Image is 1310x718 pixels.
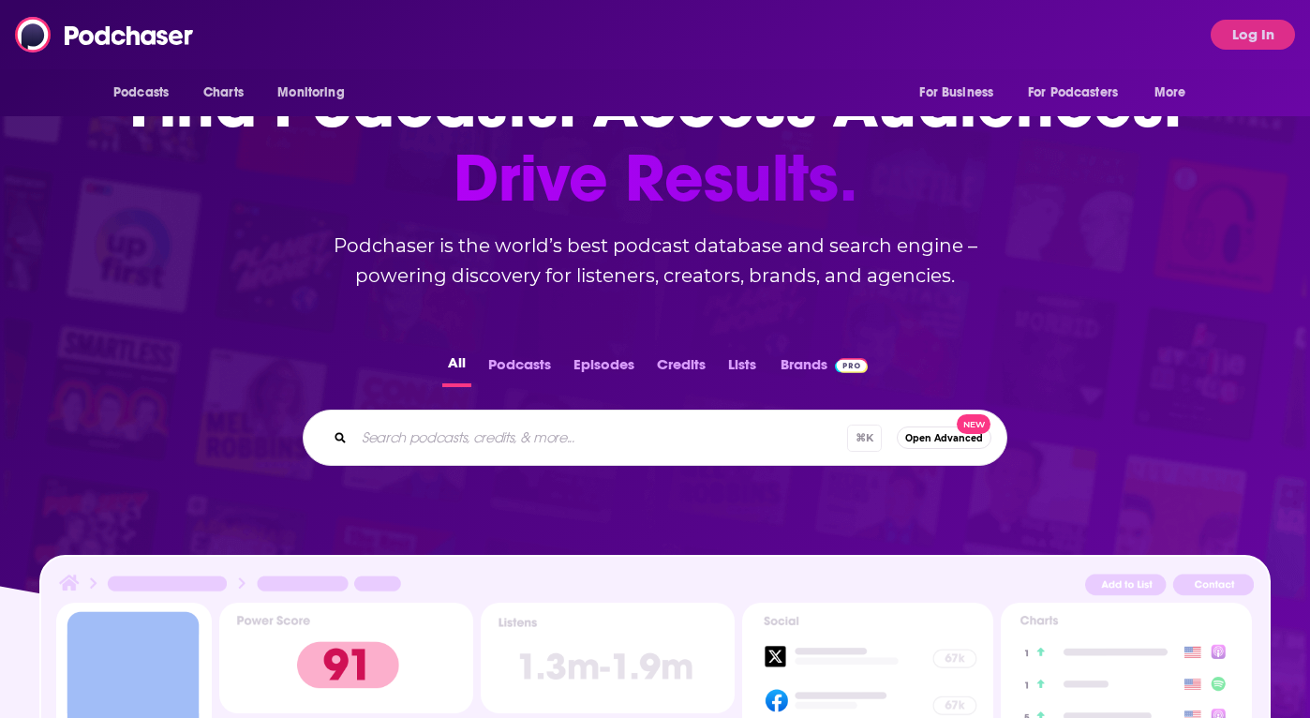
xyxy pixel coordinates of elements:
[906,75,1017,111] button: open menu
[957,414,990,434] span: New
[1211,20,1295,50] button: Log In
[835,358,868,373] img: Podchaser Pro
[651,351,711,387] button: Credits
[1016,75,1145,111] button: open menu
[203,80,244,106] span: Charts
[905,433,983,443] span: Open Advanced
[781,351,868,387] a: BrandsPodchaser Pro
[722,351,762,387] button: Lists
[919,80,993,106] span: For Business
[897,426,991,449] button: Open AdvancedNew
[442,351,471,387] button: All
[219,603,473,713] img: Podcast Insights Power score
[568,351,640,387] button: Episodes
[1141,75,1210,111] button: open menu
[264,75,368,111] button: open menu
[15,17,195,52] img: Podchaser - Follow, Share and Rate Podcasts
[191,75,255,111] a: Charts
[113,80,169,106] span: Podcasts
[847,425,882,452] span: ⌘ K
[129,142,1182,216] span: Drive Results.
[100,75,193,111] button: open menu
[129,67,1182,216] h1: Find Podcasts. Access Audiences.
[277,80,344,106] span: Monitoring
[354,423,847,453] input: Search podcasts, credits, & more...
[56,572,1254,603] img: Podcast Insights Header
[280,231,1030,291] h2: Podchaser is the world’s best podcast database and search engine – powering discovery for listene...
[481,603,735,713] img: Podcast Insights Listens
[483,351,557,387] button: Podcasts
[303,410,1007,466] div: Search podcasts, credits, & more...
[1154,80,1186,106] span: More
[1028,80,1118,106] span: For Podcasters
